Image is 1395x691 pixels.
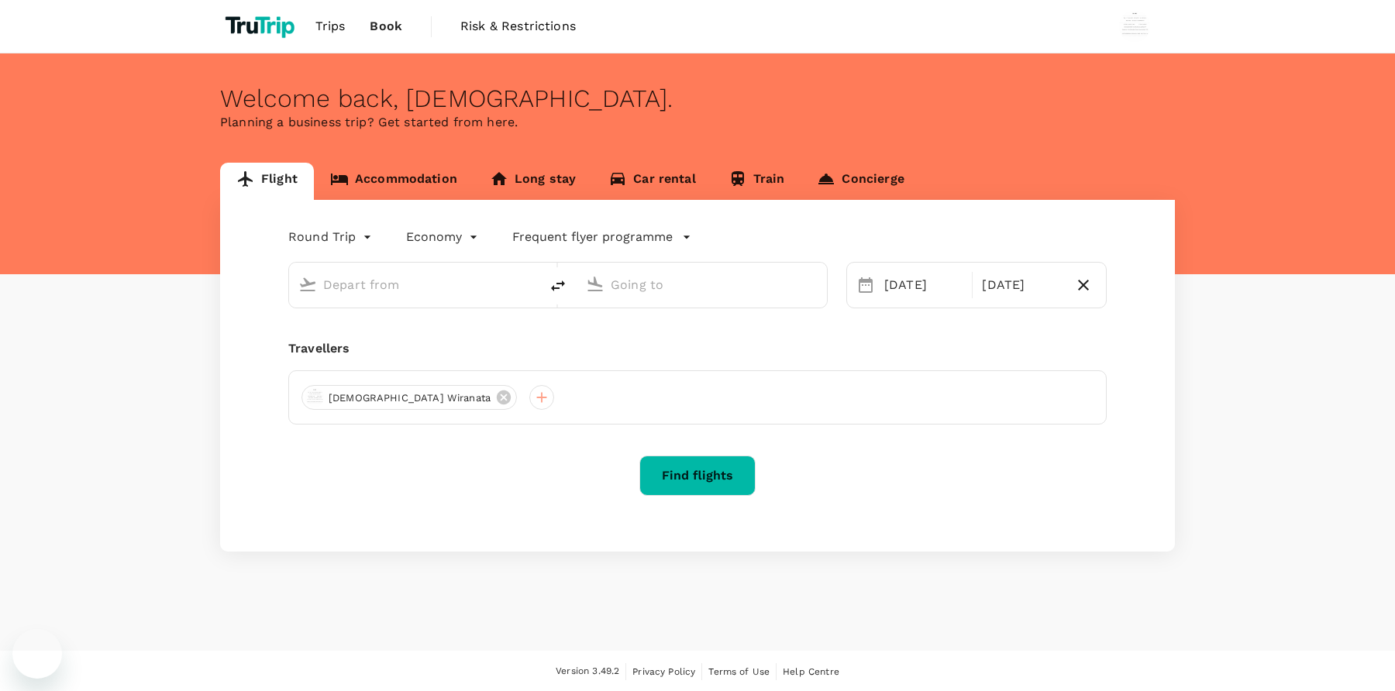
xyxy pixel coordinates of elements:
[319,390,500,406] span: [DEMOGRAPHIC_DATA] Wiranata
[314,163,474,200] a: Accommodation
[712,163,801,200] a: Train
[539,267,577,304] button: delete
[708,663,770,680] a: Terms of Use
[639,456,756,496] button: Find flights
[323,273,507,297] input: Depart from
[878,270,969,301] div: [DATE]
[611,273,794,297] input: Going to
[783,666,839,677] span: Help Centre
[783,663,839,680] a: Help Centre
[512,228,673,246] p: Frequent flyer programme
[301,385,517,410] div: [DEMOGRAPHIC_DATA] Wiranata
[288,339,1107,358] div: Travellers
[288,225,375,249] div: Round Trip
[370,17,402,36] span: Book
[1119,11,1150,42] img: Wisnu Wiranata
[632,663,695,680] a: Privacy Policy
[976,270,1066,301] div: [DATE]
[12,629,62,679] iframe: Button to launch messaging window
[512,228,691,246] button: Frequent flyer programme
[592,163,712,200] a: Car rental
[708,666,770,677] span: Terms of Use
[801,163,920,200] a: Concierge
[529,283,532,286] button: Open
[220,84,1175,113] div: Welcome back , [DEMOGRAPHIC_DATA] .
[305,388,324,407] img: avatar-655f099880fca.png
[460,17,576,36] span: Risk & Restrictions
[220,163,314,200] a: Flight
[315,17,346,36] span: Trips
[474,163,592,200] a: Long stay
[816,283,819,286] button: Open
[406,225,481,249] div: Economy
[220,9,303,43] img: TruTrip logo
[220,113,1175,132] p: Planning a business trip? Get started from here.
[632,666,695,677] span: Privacy Policy
[556,664,619,679] span: Version 3.49.2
